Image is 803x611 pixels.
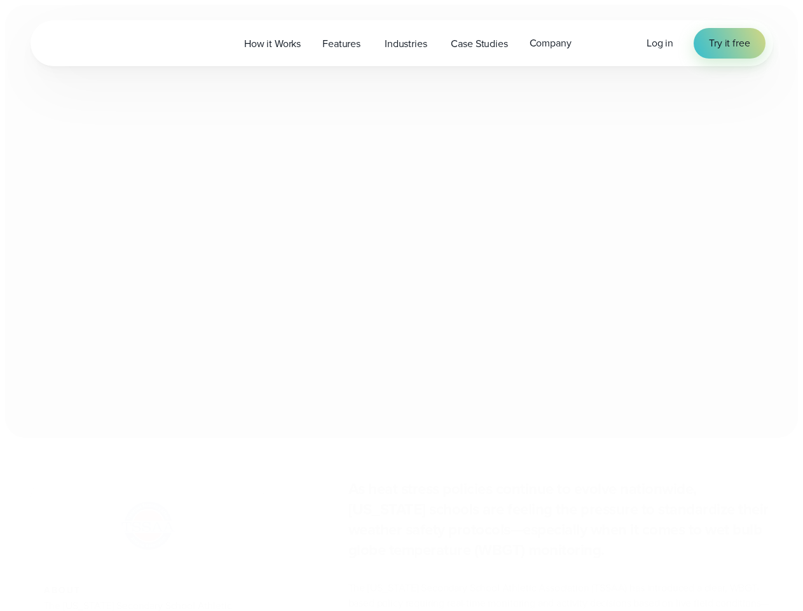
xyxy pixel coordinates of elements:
[530,36,572,51] span: Company
[694,28,765,59] a: Try it free
[322,36,360,52] span: Features
[647,36,673,50] span: Log in
[233,31,312,57] a: How it Works
[244,36,301,52] span: How it Works
[440,31,518,57] a: Case Studies
[647,36,673,51] a: Log in
[451,36,507,52] span: Case Studies
[385,36,427,52] span: Industries
[709,36,750,51] span: Try it free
